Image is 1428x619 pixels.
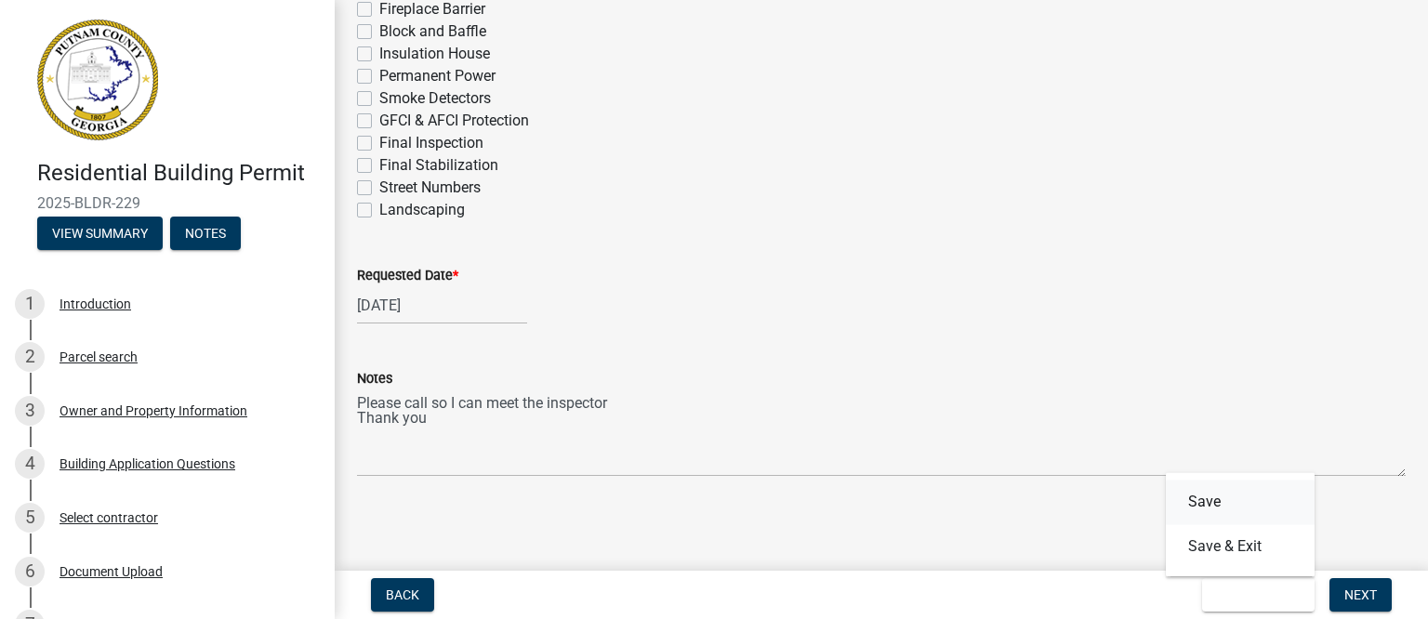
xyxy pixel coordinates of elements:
label: GFCI & AFCI Protection [379,110,529,132]
label: Final Stabilization [379,154,498,177]
span: Back [386,587,419,602]
label: Street Numbers [379,177,481,199]
div: Owner and Property Information [59,404,247,417]
label: Requested Date [357,270,458,283]
label: Permanent Power [379,65,496,87]
label: Block and Baffle [379,20,486,43]
h4: Residential Building Permit [37,160,320,187]
span: Next [1344,587,1377,602]
div: Building Application Questions [59,457,235,470]
button: Save & Exit [1202,578,1315,612]
button: Notes [170,217,241,250]
div: 5 [15,503,45,533]
input: mm/dd/yyyy [357,286,527,324]
div: 6 [15,557,45,586]
label: Landscaping [379,199,465,221]
div: 1 [15,289,45,319]
div: Document Upload [59,565,163,578]
button: Next [1329,578,1392,612]
div: Introduction [59,297,131,310]
div: 3 [15,396,45,426]
span: Save & Exit [1217,587,1289,602]
div: 2 [15,342,45,372]
div: 4 [15,449,45,479]
span: 2025-BLDR-229 [37,194,297,212]
button: Back [371,578,434,612]
label: Insulation House [379,43,490,65]
label: Smoke Detectors [379,87,491,110]
label: Notes [357,373,392,386]
div: Parcel search [59,350,138,363]
button: Save [1166,480,1315,524]
button: View Summary [37,217,163,250]
wm-modal-confirm: Summary [37,227,163,242]
label: Final Inspection [379,132,483,154]
button: Save & Exit [1166,524,1315,569]
wm-modal-confirm: Notes [170,227,241,242]
div: Save & Exit [1166,472,1315,576]
div: Select contractor [59,511,158,524]
img: Putnam County, Georgia [37,20,158,140]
